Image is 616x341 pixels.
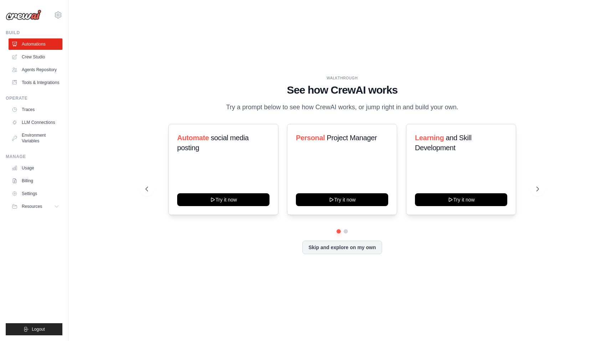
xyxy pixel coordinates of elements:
div: WALKTHROUGH [145,75,539,81]
button: Try it now [177,193,269,206]
a: Traces [9,104,62,115]
a: Environment Variables [9,130,62,147]
span: Resources [22,204,42,209]
span: Personal [296,134,325,142]
a: Automations [9,38,62,50]
span: Automate [177,134,209,142]
p: Try a prompt below to see how CrewAI works, or jump right in and build your own. [222,102,462,112]
div: Operate [6,95,62,101]
a: Agents Repository [9,64,62,75]
div: Build [6,30,62,36]
h1: See how CrewAI works [145,84,539,96]
a: Billing [9,175,62,187]
a: Crew Studio [9,51,62,63]
button: Logout [6,323,62,335]
span: social media posting [177,134,249,152]
a: LLM Connections [9,117,62,128]
button: Resources [9,201,62,212]
span: Project Manager [327,134,377,142]
span: and Skill Development [415,134,471,152]
a: Usage [9,162,62,174]
span: Logout [32,326,45,332]
a: Settings [9,188,62,199]
img: Logo [6,10,41,20]
button: Try it now [296,193,388,206]
button: Try it now [415,193,507,206]
div: Manage [6,154,62,159]
button: Skip and explore on my own [302,241,382,254]
a: Tools & Integrations [9,77,62,88]
span: Learning [415,134,444,142]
